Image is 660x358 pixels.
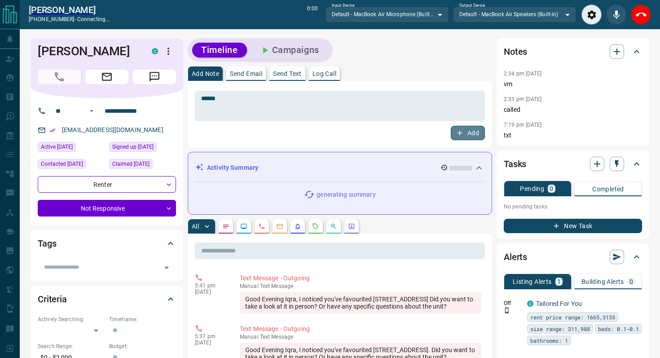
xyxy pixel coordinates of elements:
span: Claimed [DATE] [112,159,150,168]
p: Building Alerts [581,278,624,285]
p: 0:00 [307,4,318,25]
p: called [504,105,642,115]
p: Send Text [273,71,302,77]
div: Tue Jun 07 2022 [109,142,176,155]
span: bathrooms: 1 [530,336,568,345]
p: Activity Summary [207,163,258,172]
p: 5:41 pm [195,283,226,289]
a: Tailored For You [536,300,582,307]
button: Campaigns [251,43,328,57]
div: Mute [606,4,626,25]
p: vm [504,80,642,89]
h2: Alerts [504,250,527,264]
svg: Agent Actions [348,223,355,230]
h2: Criteria [38,292,67,306]
span: manual [240,334,259,340]
p: No pending tasks [504,200,642,213]
label: Input Device [332,3,355,9]
p: Send Email [230,71,262,77]
div: Criteria [38,288,176,310]
svg: Push Notification Only [504,307,510,314]
span: Contacted [DATE] [41,159,83,168]
p: 7:19 pm [DATE] [504,122,542,128]
p: All [192,223,199,230]
p: [DATE] [195,289,226,295]
a: [PERSON_NAME] [29,4,110,15]
svg: Listing Alerts [294,223,301,230]
p: 1 [557,278,561,285]
div: Sun Sep 14 2025 [38,142,105,155]
h1: [PERSON_NAME] [38,44,138,58]
div: Sun Oct 27 2024 [109,159,176,172]
button: Timeline [192,43,247,57]
div: Renter [38,176,176,193]
p: Text Message - Outgoing [240,324,481,334]
p: Budget: [109,342,176,350]
p: Text Message [240,283,481,289]
a: [EMAIL_ADDRESS][DOMAIN_NAME] [62,126,163,133]
p: Add Note [192,71,219,77]
span: connecting... [77,16,110,22]
p: Listing Alerts [513,278,552,285]
span: Call [38,70,81,84]
span: rent price range: 1665,3135 [530,313,615,322]
p: [DATE] [195,340,226,346]
div: condos.ca [152,48,158,54]
svg: Opportunities [330,223,337,230]
p: 0 [550,186,553,192]
p: Pending [520,186,544,192]
p: 5:37 pm [195,333,226,340]
button: Open [86,106,97,116]
div: Alerts [504,246,642,268]
h2: Tasks [504,157,526,171]
svg: Notes [222,223,229,230]
div: Default - MacBook Air Microphone (Built-in) [326,7,449,22]
p: Text Message - Outgoing [240,274,481,283]
button: Open [160,261,173,274]
span: size range: 311,988 [530,324,590,333]
p: 2:34 pm [DATE] [504,71,542,77]
span: Message [133,70,176,84]
span: beds: 0.1-0.1 [598,324,639,333]
div: Sat Sep 13 2025 [38,159,105,172]
button: New Task [504,219,642,233]
svg: Lead Browsing Activity [240,223,247,230]
span: manual [240,283,259,289]
span: Email [85,70,128,84]
svg: Requests [312,223,319,230]
h2: Tags [38,236,56,251]
p: 2:33 pm [DATE] [504,96,542,102]
p: Actively Searching: [38,315,105,323]
button: Add [451,126,485,140]
p: txt [504,131,642,140]
p: Completed [592,186,624,192]
p: Off [504,299,522,307]
div: Audio Settings [581,4,602,25]
p: Log Call [312,71,336,77]
p: Timeframe: [109,315,176,323]
p: generating summary [317,190,375,199]
div: Not Responsive [38,200,176,217]
label: Output Device [459,3,485,9]
svg: Email Verified [49,127,56,133]
span: Active [DATE] [41,142,73,151]
p: [PHONE_NUMBER] - [29,15,110,23]
svg: Emails [276,223,283,230]
p: Text Message [240,334,481,340]
div: Activity Summary [195,159,484,176]
h2: Notes [504,44,527,59]
p: 0 [629,278,633,285]
div: condos.ca [527,301,533,307]
div: Good Evening Iqra, I noticed you've favourited [STREET_ADDRESS] Did you want to take a look at it... [240,292,481,314]
p: Search Range: [38,342,105,350]
div: Tasks [504,153,642,175]
div: Tags [38,233,176,254]
span: Signed up [DATE] [112,142,154,151]
svg: Calls [258,223,265,230]
div: Notes [504,41,642,62]
div: End Call [631,4,651,25]
div: Default - MacBook Air Speakers (Built-in) [453,7,576,22]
